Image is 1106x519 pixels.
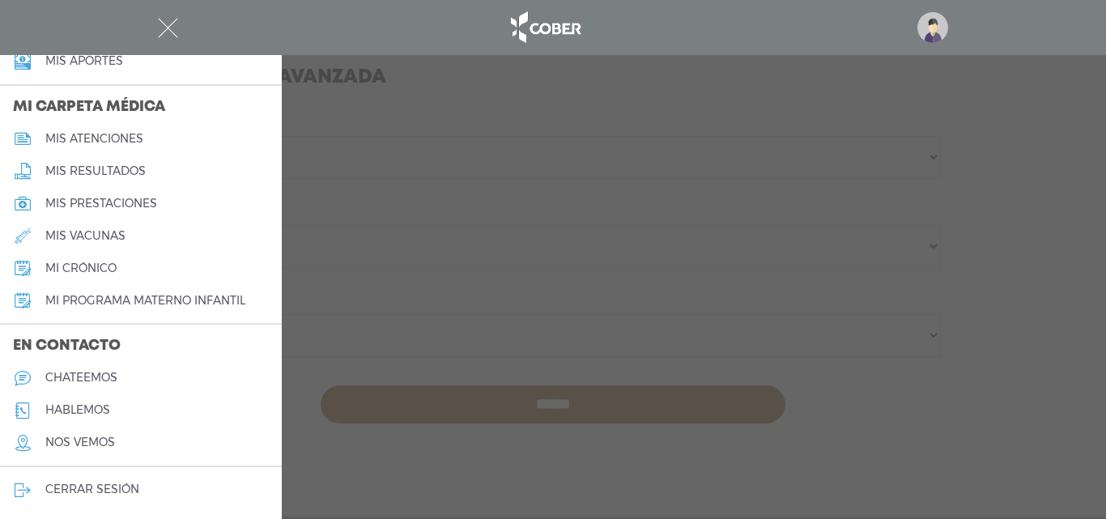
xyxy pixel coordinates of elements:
[45,164,146,178] h5: mis resultados
[45,294,245,308] h5: mi programa materno infantil
[502,8,587,47] img: logo_cober_home-white.png
[45,197,157,211] h5: mis prestaciones
[917,12,948,43] img: profile-placeholder.svg
[45,436,115,449] h5: nos vemos
[45,483,139,496] h5: cerrar sesión
[158,18,178,38] img: Cober_menu-close-white.svg
[45,371,117,385] h5: chateemos
[45,132,143,146] h5: mis atenciones
[45,229,125,243] h5: mis vacunas
[45,54,123,68] h5: Mis aportes
[45,262,117,275] h5: mi crónico
[45,403,110,417] h5: hablemos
